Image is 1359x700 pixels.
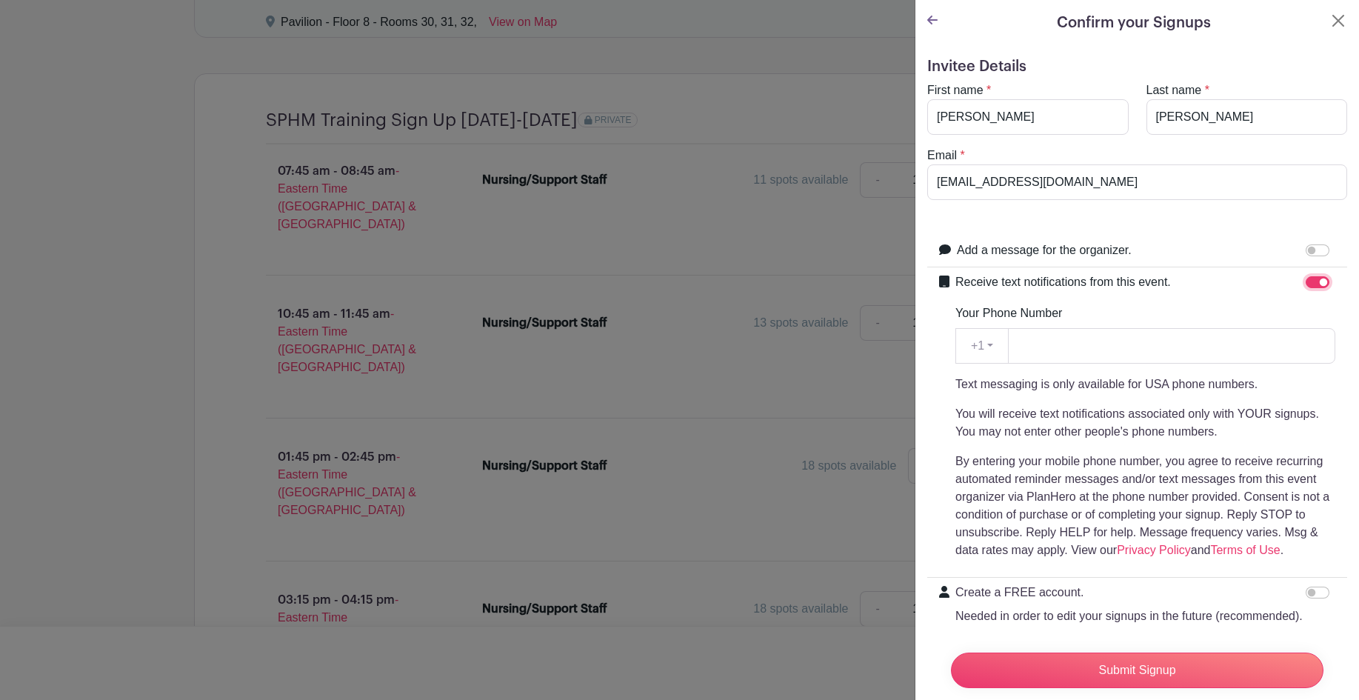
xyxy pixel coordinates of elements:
h5: Confirm your Signups [1057,12,1211,34]
p: By entering your mobile phone number, you agree to receive recurring automated reminder messages ... [955,453,1335,559]
button: +1 [955,328,1009,364]
a: Privacy Policy [1117,544,1191,556]
label: Receive text notifications from this event. [955,273,1171,291]
label: Your Phone Number [955,304,1062,322]
label: First name [927,81,984,99]
p: Text messaging is only available for USA phone numbers. [955,376,1335,393]
p: Needed in order to edit your signups in the future (recommended). [955,607,1303,625]
h5: Invitee Details [927,58,1347,76]
p: Create a FREE account. [955,584,1303,601]
label: Add a message for the organizer. [957,241,1132,259]
label: Last name [1146,81,1202,99]
a: Terms of Use [1210,544,1280,556]
label: Email [927,147,957,164]
button: Close [1329,12,1347,30]
input: Submit Signup [951,653,1323,688]
p: You will receive text notifications associated only with YOUR signups. You may not enter other pe... [955,405,1335,441]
